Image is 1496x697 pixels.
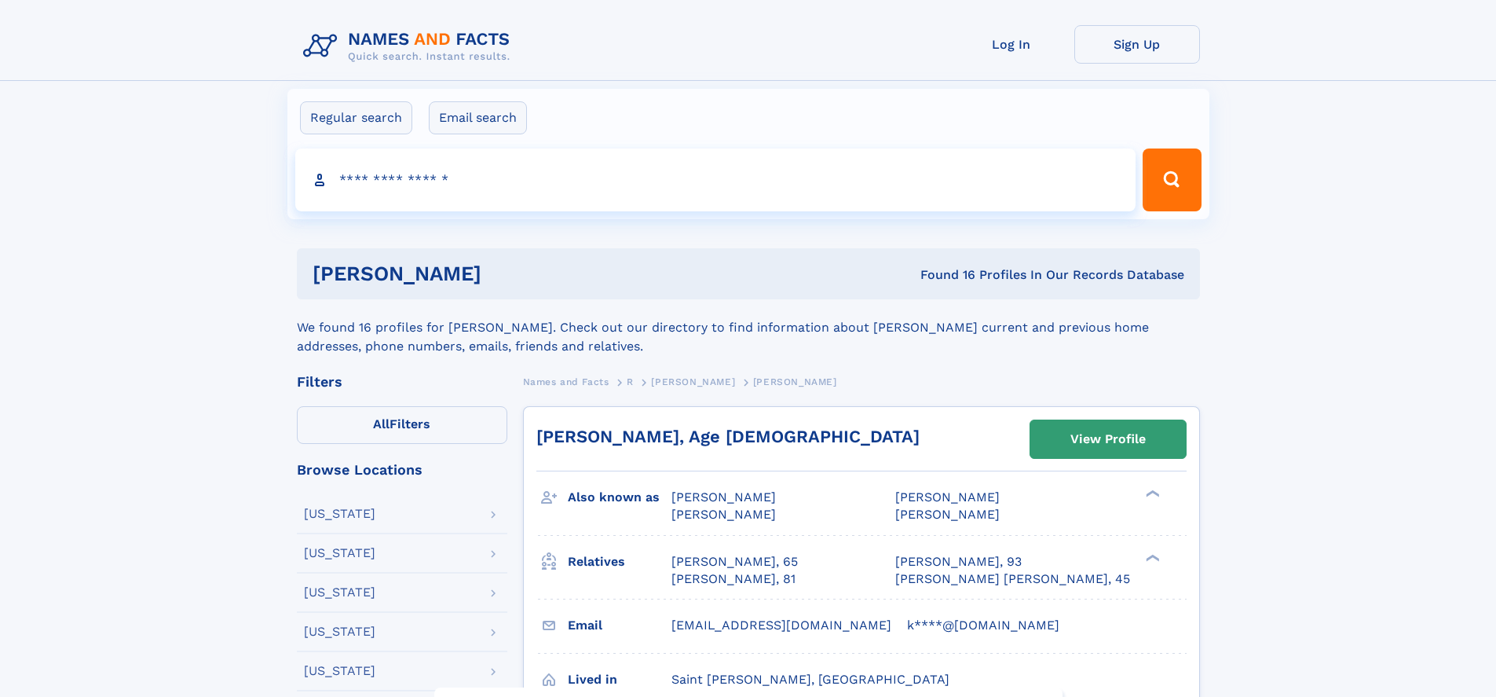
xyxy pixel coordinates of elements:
span: [PERSON_NAME] [753,376,837,387]
a: [PERSON_NAME], 93 [895,553,1022,570]
div: ❯ [1142,489,1161,499]
h1: [PERSON_NAME] [313,264,701,284]
a: [PERSON_NAME], Age [DEMOGRAPHIC_DATA] [536,427,920,446]
div: [US_STATE] [304,625,375,638]
h3: Lived in [568,666,671,693]
label: Regular search [300,101,412,134]
span: Saint [PERSON_NAME], [GEOGRAPHIC_DATA] [671,672,949,687]
label: Email search [429,101,527,134]
span: [EMAIL_ADDRESS][DOMAIN_NAME] [671,618,891,633]
img: Logo Names and Facts [297,25,523,68]
div: ❯ [1142,552,1161,563]
button: Search Button [1143,149,1201,211]
h3: Also known as [568,484,671,511]
a: R [627,372,634,391]
div: [US_STATE] [304,586,375,599]
span: R [627,376,634,387]
div: View Profile [1070,421,1146,457]
div: [US_STATE] [304,508,375,520]
div: Filters [297,375,507,389]
span: [PERSON_NAME] [671,490,776,504]
a: Names and Facts [523,372,609,391]
a: Log In [949,25,1074,64]
a: View Profile [1030,420,1186,458]
label: Filters [297,406,507,444]
span: [PERSON_NAME] [895,507,1000,522]
a: [PERSON_NAME] [651,372,735,391]
div: Found 16 Profiles In Our Records Database [700,266,1184,284]
div: We found 16 profiles for [PERSON_NAME]. Check out our directory to find information about [PERSON... [297,299,1200,356]
h3: Email [568,612,671,639]
a: Sign Up [1074,25,1200,64]
span: All [373,416,390,431]
span: [PERSON_NAME] [895,490,1000,504]
a: [PERSON_NAME] [PERSON_NAME], 45 [895,570,1130,588]
a: [PERSON_NAME], 65 [671,553,798,570]
input: search input [295,149,1136,211]
div: Browse Locations [297,463,507,477]
h3: Relatives [568,548,671,575]
span: [PERSON_NAME] [651,376,735,387]
span: [PERSON_NAME] [671,507,776,522]
div: [US_STATE] [304,547,375,559]
a: [PERSON_NAME], 81 [671,570,796,588]
div: [US_STATE] [304,665,375,677]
